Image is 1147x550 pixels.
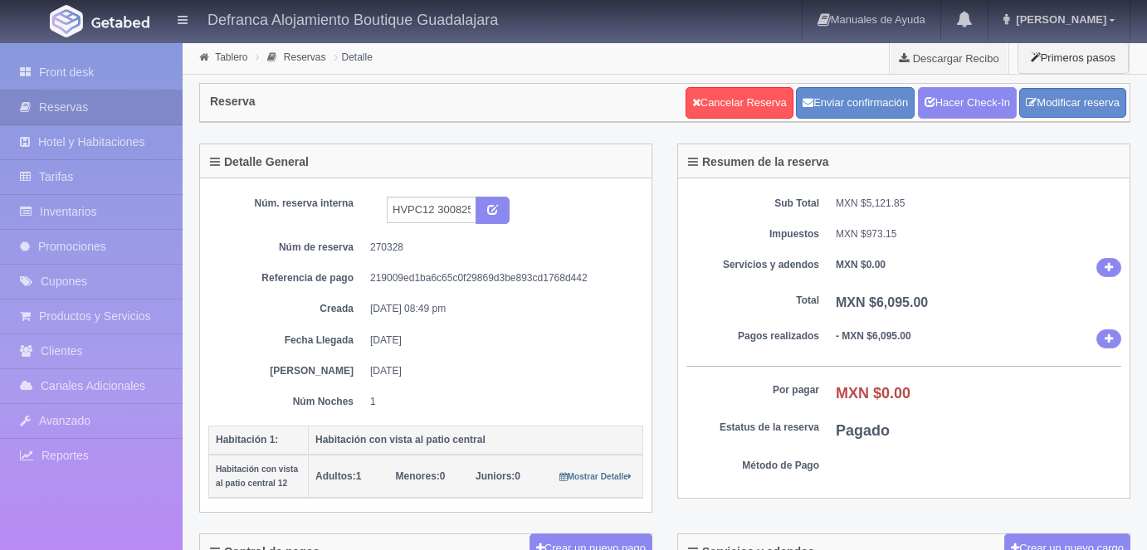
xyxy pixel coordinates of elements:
button: Primeros pasos [1018,41,1129,74]
a: Hacer Check-In [918,87,1017,119]
small: Mostrar Detalle [559,472,632,481]
span: 1 [315,470,361,482]
img: Getabed [50,5,83,37]
b: MXN $0.00 [836,259,886,270]
b: Pagado [836,422,890,439]
dt: Núm. reserva interna [221,197,354,211]
dt: Núm Noches [221,395,354,409]
strong: Juniors: [476,470,515,482]
a: Reservas [284,51,326,63]
dd: 270328 [370,241,631,255]
dt: Referencia de pago [221,271,354,285]
a: Mostrar Detalle [559,470,632,482]
dt: Método de Pago [686,459,819,473]
dd: [DATE] 08:49 pm [370,302,631,316]
th: Habitación con vista al patio central [309,426,643,455]
span: 0 [396,470,446,482]
dt: Impuestos [686,227,819,241]
dd: MXN $5,121.85 [836,197,1121,211]
dd: 219009ed1ba6c65c0f29869d3be893cd1768d442 [370,271,631,285]
span: [PERSON_NAME] [1012,13,1106,26]
li: Detalle [330,49,377,65]
a: Cancelar Reserva [686,87,793,119]
h4: Reserva [210,95,256,108]
h4: Resumen de la reserva [688,156,829,168]
dd: [DATE] [370,364,631,378]
strong: Adultos: [315,470,356,482]
h4: Detalle General [210,156,309,168]
dt: Pagos realizados [686,329,819,343]
b: Habitación 1: [216,434,278,445]
dd: 1 [370,395,631,409]
dt: Fecha Llegada [221,333,354,348]
b: MXN $6,095.00 [836,295,928,309]
a: Tablero [215,51,247,63]
b: - MXN $6,095.00 [836,330,911,342]
dt: Total [686,294,819,308]
img: Getabed [91,16,149,28]
h4: Defranca Alojamiento Boutique Guadalajara [207,8,498,29]
b: MXN $0.00 [836,385,910,402]
dt: Creada [221,302,354,316]
dd: [DATE] [370,333,631,348]
button: Enviar confirmación [796,87,915,119]
small: Habitación con vista al patio central 12 [216,465,298,488]
dt: Estatus de la reserva [686,421,819,435]
dt: Núm de reserva [221,241,354,255]
dt: [PERSON_NAME] [221,364,354,378]
strong: Menores: [396,470,440,482]
a: Modificar reserva [1019,88,1126,119]
span: 0 [476,470,520,482]
dt: Por pagar [686,383,819,397]
dt: Servicios y adendos [686,258,819,272]
dt: Sub Total [686,197,819,211]
dd: MXN $973.15 [836,227,1121,241]
a: Descargar Recibo [890,41,1008,75]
